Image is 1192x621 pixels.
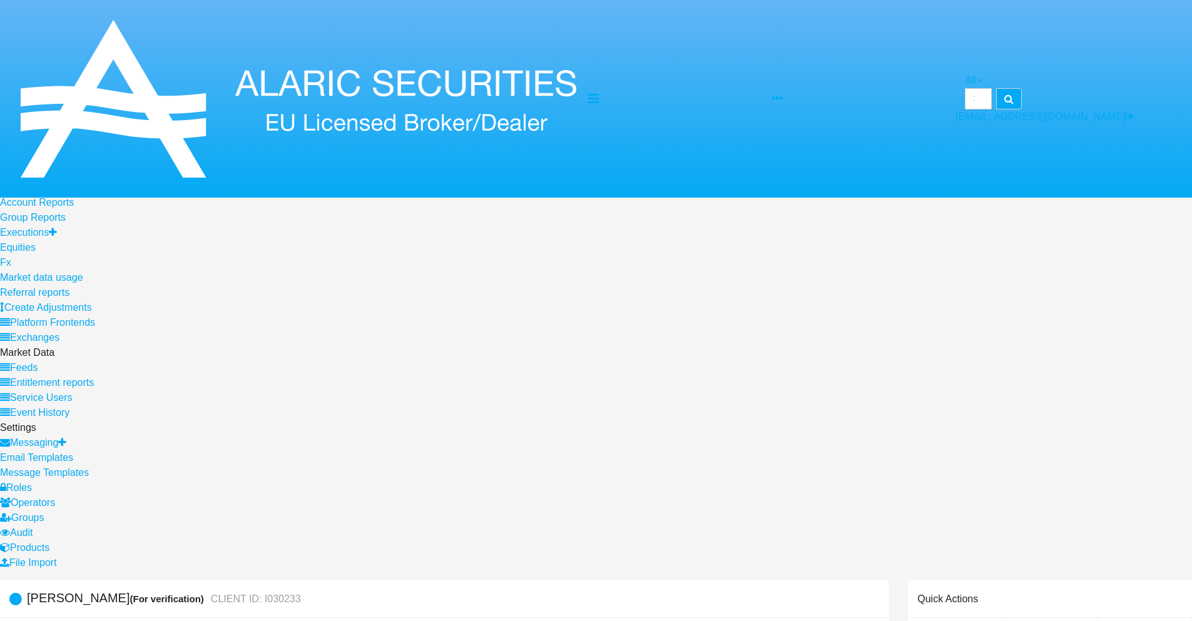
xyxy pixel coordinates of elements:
[10,407,69,418] span: Event History
[10,5,588,193] img: Logo image
[208,594,301,604] small: CLIENT ID: I030233
[9,557,57,568] span: File Import
[6,482,32,493] span: Roles
[10,362,38,373] span: Feeds
[965,75,976,86] span: All
[11,497,55,508] span: Operators
[965,75,982,86] a: All
[10,377,94,388] span: Entitlement reports
[965,88,992,109] input: Search
[10,437,58,448] span: Messaging
[10,392,73,403] span: Service Users
[10,332,59,343] span: Exchanges
[27,592,301,606] h5: [PERSON_NAME]
[955,111,1125,122] span: [EMAIL_ADDRESS][DOMAIN_NAME]
[10,527,33,538] span: Audit
[955,111,1134,122] a: [EMAIL_ADDRESS][DOMAIN_NAME]
[10,317,95,328] span: Platform Frontends
[11,512,44,523] span: Groups
[130,592,207,606] div: (For verification)
[10,542,49,553] span: Products
[4,302,92,313] span: Create Adjustments
[917,593,978,605] h6: Quick Actions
